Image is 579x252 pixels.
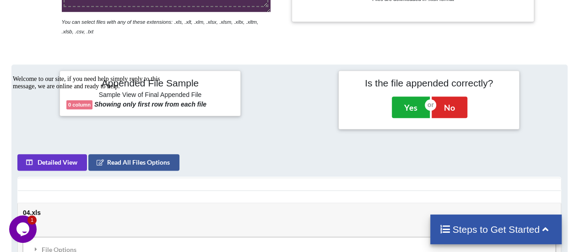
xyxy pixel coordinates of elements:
h4: Steps to Get Started [439,224,552,235]
button: Yes [392,97,430,118]
b: Showing only first row from each file [94,101,206,108]
button: No [432,97,467,118]
span: Welcome to our site, if you need help simply reply to this message, we are online and ready to help. [4,4,151,18]
iframe: chat widget [9,215,38,243]
iframe: chat widget [9,72,174,211]
i: You can select files with any of these extensions: .xls, .xlt, .xlm, .xlsx, .xlsm, .xltx, .xltm, ... [62,19,259,34]
h4: Is the file appended correctly? [345,77,513,89]
div: Welcome to our site, if you need help simply reply to this message, we are online and ready to help. [4,4,168,18]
